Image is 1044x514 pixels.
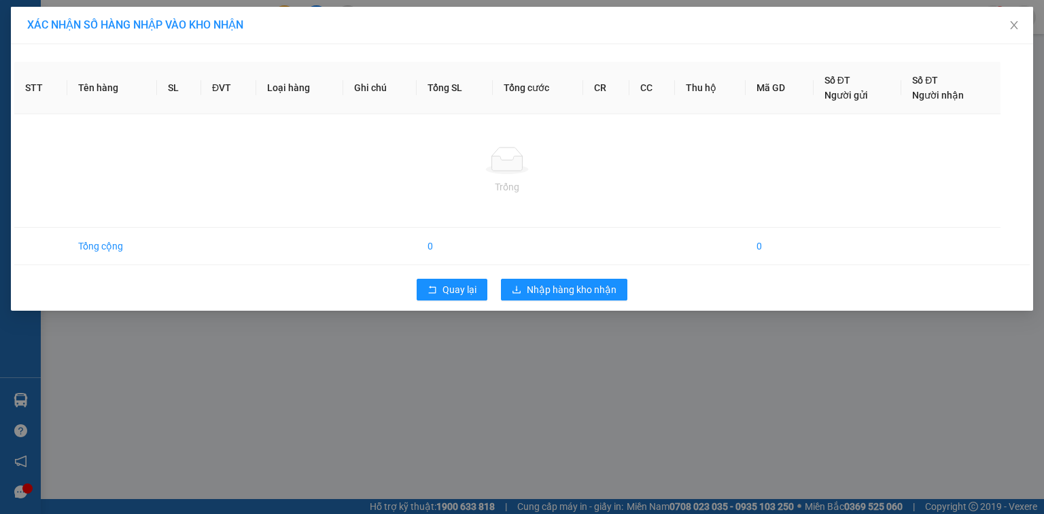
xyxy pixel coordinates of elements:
[824,75,850,86] span: Số ĐT
[428,285,437,296] span: rollback
[343,62,417,114] th: Ghi chú
[527,282,616,297] span: Nhập hàng kho nhận
[67,62,157,114] th: Tên hàng
[442,282,476,297] span: Quay lại
[912,75,938,86] span: Số ĐT
[417,228,493,265] td: 0
[824,90,868,101] span: Người gửi
[1009,20,1020,31] span: close
[501,279,627,301] button: downloadNhập hàng kho nhận
[493,62,583,114] th: Tổng cước
[417,279,487,301] button: rollbackQuay lại
[912,90,964,101] span: Người nhận
[67,228,157,265] td: Tổng cộng
[583,62,629,114] th: CR
[995,7,1033,45] button: Close
[25,179,990,194] div: Trống
[27,18,243,31] span: XÁC NHẬN SỐ HÀNG NHẬP VÀO KHO NHẬN
[629,62,675,114] th: CC
[746,228,814,265] td: 0
[14,62,67,114] th: STT
[675,62,746,114] th: Thu hộ
[417,62,493,114] th: Tổng SL
[746,62,814,114] th: Mã GD
[201,62,256,114] th: ĐVT
[256,62,343,114] th: Loại hàng
[512,285,521,296] span: download
[157,62,201,114] th: SL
